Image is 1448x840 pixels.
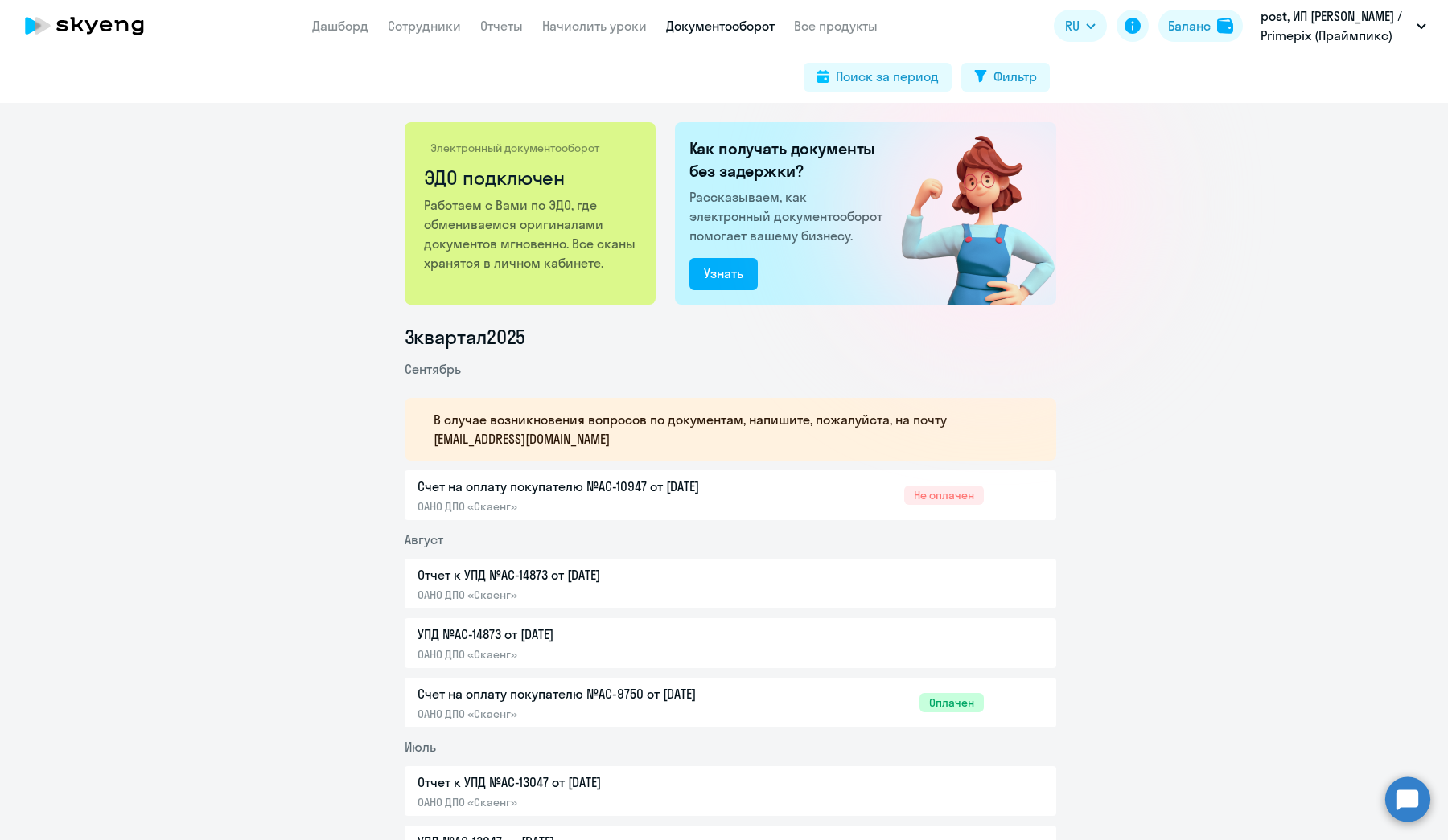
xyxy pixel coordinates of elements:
[904,486,984,505] span: Не оплачен
[418,772,984,809] a: Отчет к УПД №AC-13047 от [DATE]ОАНО ДПО «Скаенг»
[405,361,461,377] span: Сентябрь
[418,707,755,721] p: ОАНО ДПО «Скаенг»
[418,565,755,584] p: Отчет к УПД №AC-14873 от [DATE]
[666,18,775,34] a: Документооборот
[418,477,755,496] p: Счет на оплату покупателю №AC-10947 от [DATE]
[388,18,461,34] a: Сотрудники
[418,647,755,662] p: ОАНО ДПО «Скаенг»
[405,531,443,547] span: Август
[1168,16,1211,35] div: Баланс
[418,565,984,602] a: Отчет к УПД №AC-14873 от [DATE]ОАНО ДПО «Скаенг»
[418,588,755,602] p: ОАНО ДПО «Скаенг»
[961,63,1050,92] button: Фильтр
[312,18,368,34] a: Дашборд
[405,739,436,755] span: Июль
[418,477,984,514] a: Счет на оплату покупателю №AC-10947 от [DATE]ОАНО ДПО «Скаенг»Не оплачен
[919,693,984,712] span: Оплачен
[418,625,755,644] p: УПД №AC-14873 от [DATE]
[480,18,523,34] a: Отчеты
[1261,6,1410,45] p: post, ИП [PERSON_NAME] / Primepix (Праймпикс)
[1065,16,1080,35] span: RU
[434,410,1008,449] p: В случае возникновения вопросов по документам, напишите, пожалуйста, на почту [EMAIL_ADDRESS][DOM...
[1253,6,1434,45] button: post, ИП [PERSON_NAME] / Primepix (Праймпикс)
[418,684,984,721] a: Счет на оплату покупателю №AC-9750 от [DATE]ОАНО ДПО «Скаенг»Оплачен
[689,187,889,245] p: Рассказываем, как электронный документооборот помогает вашему бизнесу.
[1158,10,1243,42] button: Балансbalance
[689,137,889,182] h2: Как получать документы без задержки?
[993,67,1037,86] div: Фильтр
[836,67,939,86] div: Поиск за период
[689,258,758,290] button: Узнать
[794,18,878,34] a: Все продукты
[418,684,755,703] p: Счет на оплату покупателю №AC-9750 от [DATE]
[418,499,755,514] p: ОАНО ДПО «Скаенг»
[804,63,952,92] button: Поиск за период
[542,18,647,34] a: Начислить уроки
[418,772,755,792] p: Отчет к УПД №AC-13047 от [DATE]
[704,264,743,283] div: Узнать
[430,141,599,155] p: Электронный документооборот
[418,795,755,809] p: ОАНО ДПО «Скаенг»
[1217,18,1233,34] img: balance
[424,195,639,272] p: Работаем с Вами по ЭДО, где обмениваемся оригиналами документов мгновенно. Все сканы хранятся в л...
[424,165,639,191] h2: ЭДО подключен
[875,122,1056,305] img: connected
[405,324,1056,350] li: 3 квартал 2025
[1054,10,1107,42] button: RU
[418,625,984,662] a: УПД №AC-14873 от [DATE]ОАНО ДПО «Скаенг»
